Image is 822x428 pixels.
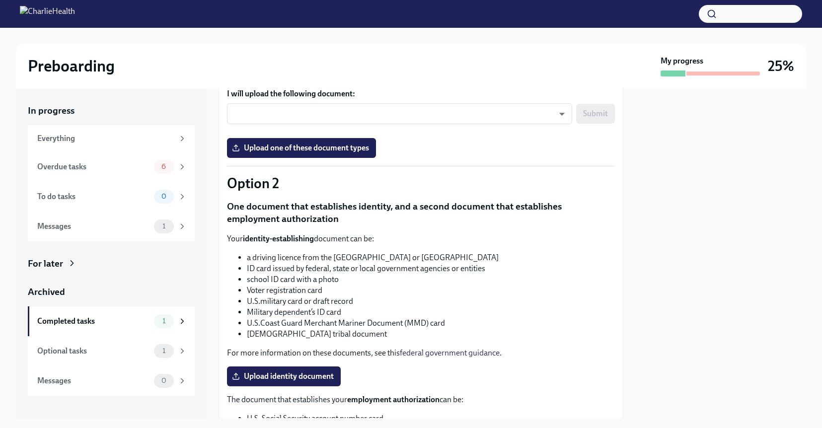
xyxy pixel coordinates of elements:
li: school ID card with a photo [247,274,615,285]
li: a driving licence from the [GEOGRAPHIC_DATA] or [GEOGRAPHIC_DATA] [247,252,615,263]
span: 0 [155,193,172,200]
a: Messages1 [28,212,195,241]
li: U.S.Coast Guard Merchant Mariner Document (MMD) card [247,318,615,329]
a: Optional tasks1 [28,336,195,366]
a: For later [28,257,195,270]
img: CharlieHealth [20,6,75,22]
p: Option 2 [227,174,615,192]
strong: identity-establishing [243,234,314,243]
div: Completed tasks [37,316,150,327]
li: [DEMOGRAPHIC_DATA] tribal document [247,329,615,340]
a: federal government guidance [400,348,500,357]
a: Messages0 [28,366,195,396]
li: U.S. Social Security account number card [247,413,615,424]
div: To do tasks [37,191,150,202]
p: Your document can be: [227,233,615,244]
li: Voter registration card [247,285,615,296]
div: For later [28,257,63,270]
strong: employment authorization [347,395,440,404]
label: I will upload the following document: [227,88,615,99]
li: Military dependent’s ID card [247,307,615,318]
span: 0 [155,377,172,384]
div: Optional tasks [37,346,150,357]
div: Overdue tasks [37,161,150,172]
span: 1 [156,222,171,230]
div: Messages [37,375,150,386]
label: Upload identity document [227,366,341,386]
div: Everything [37,133,174,144]
li: ID card issued by federal, state or local government agencies or entities [247,263,615,274]
a: Overdue tasks6 [28,152,195,182]
a: In progress [28,104,195,117]
p: For more information on these documents, see this . [227,348,615,358]
a: Archived [28,285,195,298]
a: To do tasks0 [28,182,195,212]
p: One document that establishes identity, and a second document that establishes employment authori... [227,200,615,225]
span: 1 [156,317,171,325]
h3: 25% [768,57,794,75]
a: Completed tasks1 [28,306,195,336]
span: 6 [155,163,172,170]
span: Upload identity document [234,371,334,381]
p: The document that establishes your can be: [227,394,615,405]
a: Everything [28,125,195,152]
div: Messages [37,221,150,232]
label: Upload one of these document types [227,138,376,158]
div: ​ [227,103,572,124]
span: 1 [156,347,171,355]
strong: My progress [661,56,703,67]
h2: Preboarding [28,56,115,76]
span: Upload one of these document types [234,143,369,153]
li: U.S.military card or draft record [247,296,615,307]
